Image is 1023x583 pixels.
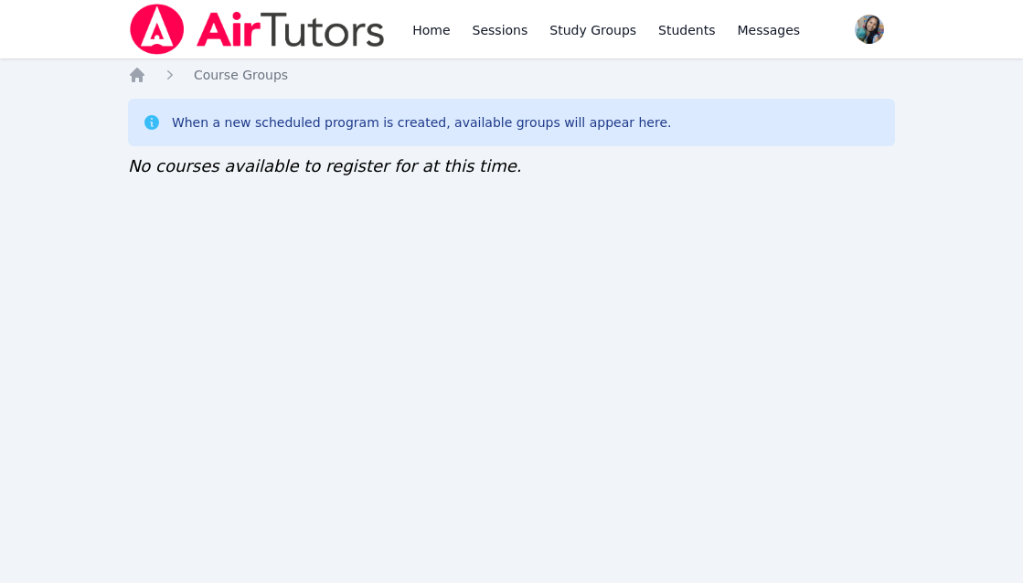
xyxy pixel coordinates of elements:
div: When a new scheduled program is created, available groups will appear here. [172,113,672,132]
nav: Breadcrumb [128,66,895,84]
span: Messages [738,21,801,39]
span: Course Groups [194,68,288,82]
a: Course Groups [194,66,288,84]
img: Air Tutors [128,4,387,55]
span: No courses available to register for at this time. [128,156,522,175]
